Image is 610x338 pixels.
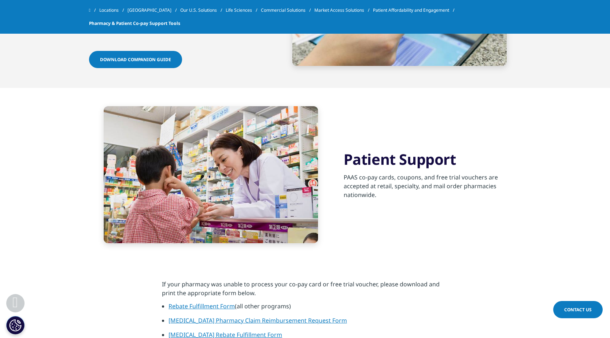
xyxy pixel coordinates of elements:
[169,316,347,324] a: [MEDICAL_DATA] Pharmacy Claim Reimbursement Request Form
[89,17,180,30] span: Pharmacy & Patient Co-pay Support Tools
[169,302,448,316] li: (all other programs)
[553,301,603,318] a: Contact Us
[99,4,127,17] a: Locations
[100,56,171,63] span: Download Companion Guide
[6,316,25,334] button: Cookies Settings
[180,4,226,17] a: Our U.S. Solutions
[127,4,180,17] a: [GEOGRAPHIC_DATA]
[344,150,521,168] h3: Patient Support
[564,307,592,313] span: Contact Us
[89,51,182,68] a: Download Companion Guide
[373,4,458,17] a: Patient Affordability and Engagement
[261,4,314,17] a: Commercial Solutions
[314,4,373,17] a: Market Access Solutions
[344,168,521,199] div: PAAS co-pay cards, coupons, and free trial vouchers are accepted at retail, specialty, and mail o...
[169,302,235,310] a: Rebate Fulfillment Form
[162,280,448,302] p: If your pharmacy was unable to process your co-pay card or free trial voucher, please download an...
[226,4,261,17] a: Life Sciences
[104,106,318,243] img: pharmacist looking over at a boy's elbow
